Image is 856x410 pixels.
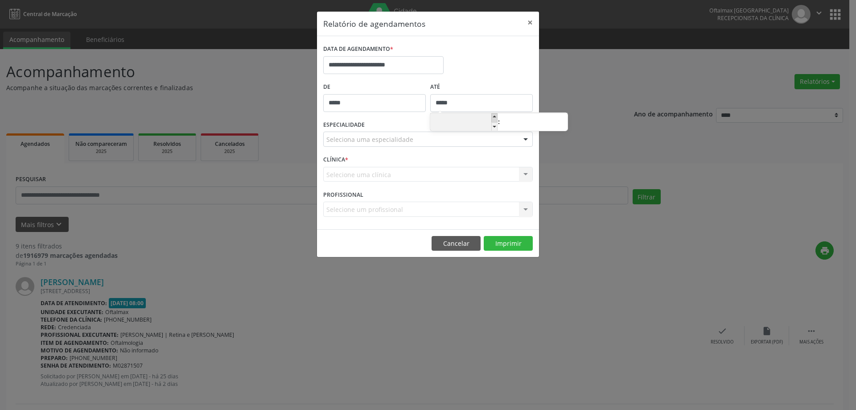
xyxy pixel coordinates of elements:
[521,12,539,33] button: Close
[484,236,533,251] button: Imprimir
[323,118,365,132] label: ESPECIALIDADE
[432,236,481,251] button: Cancelar
[323,18,425,29] h5: Relatório de agendamentos
[323,188,363,202] label: PROFISSIONAL
[326,135,413,144] span: Seleciona uma especialidade
[323,42,393,56] label: DATA DE AGENDAMENTO
[430,80,533,94] label: ATÉ
[500,114,568,132] input: Minute
[323,153,348,167] label: CLÍNICA
[498,113,500,131] span: :
[323,80,426,94] label: De
[430,114,498,132] input: Hour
